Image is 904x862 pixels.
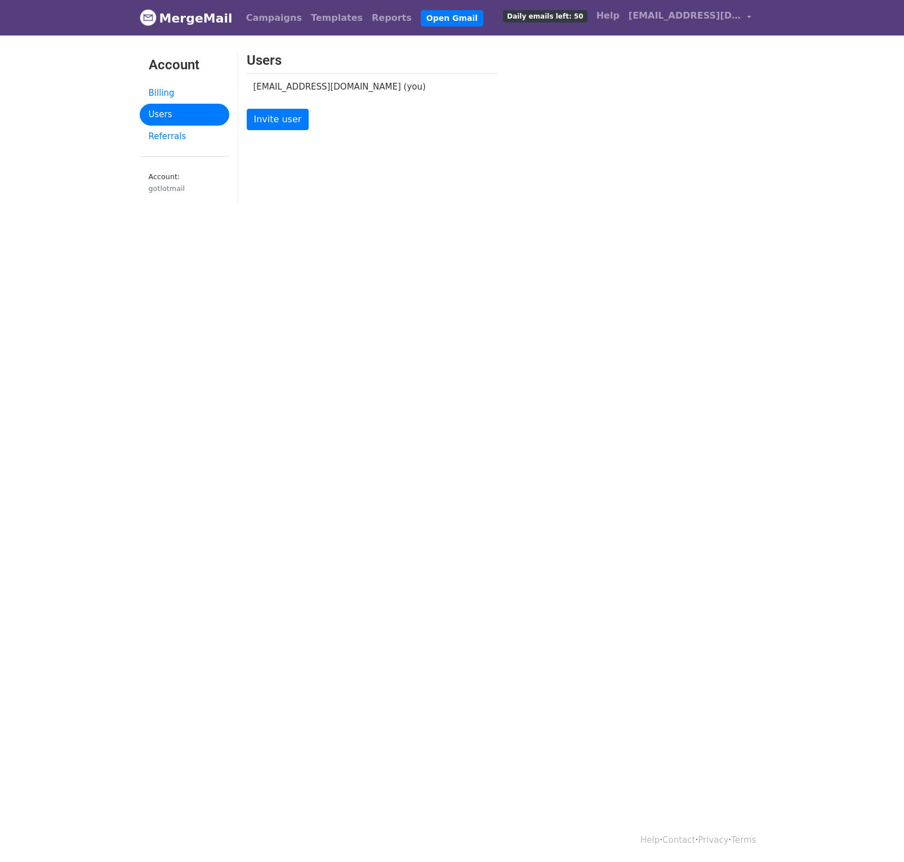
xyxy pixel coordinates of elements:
a: Terms [731,835,756,845]
a: Daily emails left: 50 [498,5,591,27]
span: [EMAIL_ADDRESS][DOMAIN_NAME] [629,9,741,23]
a: Users [140,104,229,126]
div: gotlotmail [149,183,220,194]
a: Reports [367,7,416,29]
a: [EMAIL_ADDRESS][DOMAIN_NAME] [624,5,756,31]
span: Daily emails left: 50 [503,10,587,23]
a: Open Gmail [421,10,483,26]
a: Help [592,5,624,27]
h3: Account [149,57,220,73]
a: Referrals [140,126,229,148]
a: Privacy [698,835,728,845]
h3: Users [247,52,497,69]
a: Invite user [247,109,309,130]
a: Help [640,835,660,845]
small: Account: [149,172,220,194]
img: MergeMail logo [140,9,157,26]
a: Templates [306,7,367,29]
td: [EMAIL_ADDRESS][DOMAIN_NAME] (you) [247,73,480,100]
a: MergeMail [140,6,233,30]
a: Billing [140,82,229,104]
a: Campaigns [242,7,306,29]
a: Contact [662,835,695,845]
